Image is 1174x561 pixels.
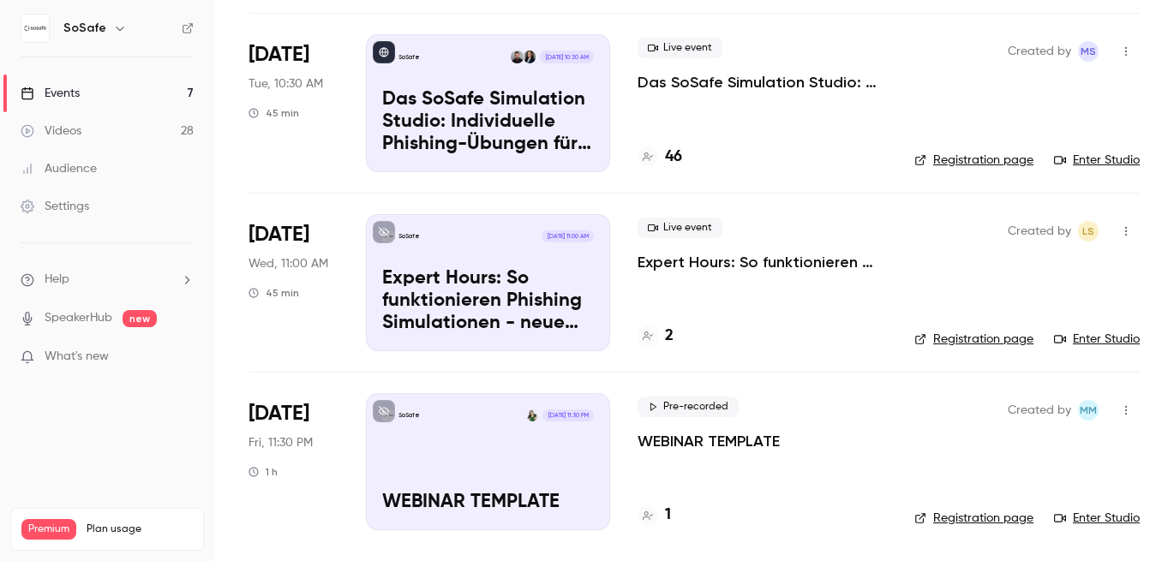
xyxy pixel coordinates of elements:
span: Premium [21,519,76,540]
span: [DATE] 10:30 AM [540,51,593,63]
a: Enter Studio [1054,510,1140,527]
a: Expert Hours: So funktionieren Phishing Simulationen - neue Features, Tipps & TricksSoSafe[DATE] ... [366,214,610,351]
span: [DATE] 11:30 PM [542,409,593,421]
div: Events [21,85,80,102]
a: SpeakerHub [45,309,112,327]
span: Created by [1008,400,1071,421]
span: Help [45,271,69,289]
span: MS [1081,41,1096,62]
p: Das SoSafe Simulation Studio: Individuelle Phishing-Übungen für den öffentlichen Sektor [382,89,594,155]
span: LS [1082,221,1094,242]
img: SoSafe [21,15,49,42]
img: Jacqueline Jayne [526,409,538,421]
a: 1 [638,504,671,527]
p: WEBINAR TEMPLATE [382,492,594,514]
span: Live event [638,218,722,238]
div: 1 h [249,465,278,479]
span: new [123,310,157,327]
p: SoSafe [398,53,420,62]
span: Plan usage [87,522,193,536]
span: Luise Schulz [1078,221,1099,242]
p: Expert Hours: So funktionieren Phishing Simulationen - neue Features, Tipps & Tricks [382,268,594,334]
span: What's new [45,348,109,366]
span: Fri, 11:30 PM [249,434,313,451]
span: [DATE] [249,400,309,427]
span: Created by [1008,41,1071,62]
a: Registration page [914,152,1033,169]
a: Das SoSafe Simulation Studio: Individuelle Phishing-Übungen für den öffentlichen Sektor [638,72,887,93]
a: WEBINAR TEMPLATESoSafeJacqueline Jayne[DATE] 11:30 PMWEBINAR TEMPLATE [366,393,610,530]
a: Expert Hours: So funktionieren Phishing Simulationen - neue Features, Tipps & Tricks [638,252,887,272]
img: Arzu Döver [524,51,536,63]
div: Sep 10 Wed, 11:00 AM (Europe/Berlin) [249,214,338,351]
span: [DATE] [249,221,309,248]
h4: 46 [665,146,682,169]
a: Das SoSafe Simulation Studio: Individuelle Phishing-Übungen für den öffentlichen SektorSoSafeArzu... [366,34,610,171]
span: [DATE] [249,41,309,69]
a: WEBINAR TEMPLATE [638,431,780,451]
div: 45 min [249,286,299,300]
div: Dec 31 Fri, 11:30 PM (Europe/Vienna) [249,393,338,530]
div: Videos [21,122,81,140]
a: 46 [638,146,682,169]
a: Enter Studio [1054,331,1140,348]
a: Registration page [914,510,1033,527]
span: Wed, 11:00 AM [249,255,328,272]
p: SoSafe [398,232,420,241]
div: Sep 9 Tue, 10:30 AM (Europe/Berlin) [249,34,338,171]
h4: 2 [665,325,674,348]
h4: 1 [665,504,671,527]
div: Settings [21,198,89,215]
div: 45 min [249,106,299,120]
span: [DATE] 11:00 AM [542,230,593,242]
li: help-dropdown-opener [21,271,194,289]
span: MM [1080,400,1097,421]
span: Created by [1008,221,1071,242]
div: Audience [21,160,97,177]
span: Markus Stalf [1078,41,1099,62]
p: SoSafe [398,411,420,420]
a: 2 [638,325,674,348]
span: Live event [638,38,722,58]
a: Registration page [914,331,1033,348]
span: Tue, 10:30 AM [249,75,323,93]
a: Enter Studio [1054,152,1140,169]
img: Gabriel Simkin [511,51,523,63]
span: Max Mertznich [1078,400,1099,421]
span: Pre-recorded [638,397,739,417]
h6: SoSafe [63,20,106,37]
iframe: Noticeable Trigger [173,349,194,365]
